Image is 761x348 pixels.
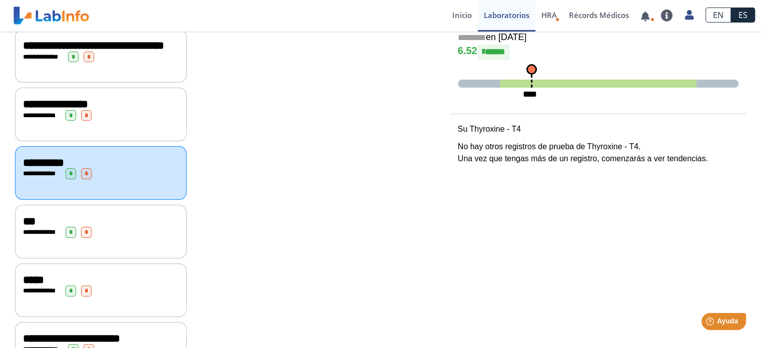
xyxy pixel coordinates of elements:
p: Su Thyroxine - T4 [458,123,738,135]
h4: 6.52 [458,45,738,60]
a: EN [705,8,731,23]
span: HRA [541,10,557,20]
h5: en [DATE] [458,32,738,44]
iframe: Help widget launcher [672,309,750,337]
p: No hay otros registros de prueba de Thyroxine - T4. Una vez que tengas más de un registro, comenz... [458,141,738,165]
a: ES [731,8,755,23]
